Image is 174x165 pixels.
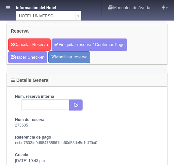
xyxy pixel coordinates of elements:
a: HOTEL UNIVERSO [16,11,81,21]
h4: Reserva [11,29,29,34]
dt: Referencia de pago [15,135,159,140]
a: Modificar reserva [48,51,90,63]
h4: Detalle General [11,78,50,83]
dd: [DATE] 10:43 pm [15,158,159,164]
a: Finiquitar reserva / Confirmar Pago [52,38,127,51]
dt: Creada [15,152,159,158]
dt: Información del Hotel [16,3,68,11]
a: Cancelar Reserva [8,38,51,51]
a: Hacer Check-In [8,51,47,64]
dt: Núm de reserva [15,117,159,123]
dd: 273635 [15,123,159,128]
dt: Núm. reserva interna [15,94,159,99]
dd: ecbd7503fd9d684758ff61ba60d53de5d1c7f0a0 [15,140,159,146]
span: HOTEL UNIVERSO [19,11,72,21]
